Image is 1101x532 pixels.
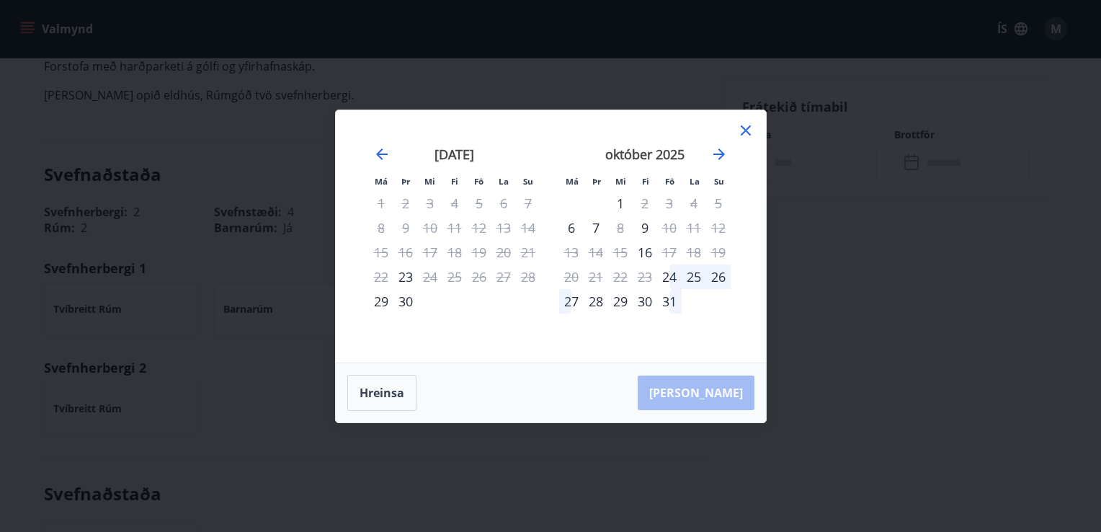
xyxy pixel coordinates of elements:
td: Not available. fimmtudagur, 18. september 2025 [442,240,467,265]
small: Má [375,176,388,187]
div: 30 [633,289,657,314]
td: Choose fimmtudagur, 16. október 2025 as your check-in date. It’s available. [633,240,657,265]
strong: október 2025 [605,146,685,163]
small: Fi [642,176,649,187]
div: Calendar [353,128,749,345]
td: Choose mánudagur, 29. september 2025 as your check-in date. It’s available. [369,289,393,314]
small: La [499,176,509,187]
td: Not available. laugardagur, 27. september 2025 [491,265,516,289]
td: Not available. þriðjudagur, 16. september 2025 [393,240,418,265]
td: Not available. sunnudagur, 5. október 2025 [706,191,731,216]
small: Fö [474,176,483,187]
small: Fi [451,176,458,187]
td: Not available. sunnudagur, 7. september 2025 [516,191,540,216]
td: Not available. mánudagur, 22. september 2025 [369,265,393,289]
td: Not available. sunnudagur, 14. september 2025 [516,216,540,240]
td: Not available. þriðjudagur, 14. október 2025 [584,240,608,265]
td: Choose mánudagur, 6. október 2025 as your check-in date. It’s available. [559,216,584,240]
td: Not available. þriðjudagur, 9. september 2025 [393,216,418,240]
div: 7 [584,216,608,240]
td: Choose þriðjudagur, 7. október 2025 as your check-in date. It’s available. [584,216,608,240]
small: Su [714,176,724,187]
td: Choose föstudagur, 31. október 2025 as your check-in date. It’s available. [657,289,682,314]
td: Choose laugardagur, 25. október 2025 as your check-in date. It’s available. [682,265,706,289]
small: La [690,176,700,187]
td: Not available. miðvikudagur, 8. október 2025 [608,216,633,240]
div: Aðeins innritun í boði [559,216,584,240]
td: Not available. laugardagur, 13. september 2025 [491,216,516,240]
td: Not available. þriðjudagur, 2. september 2025 [393,191,418,216]
div: Move forward to switch to the next month. [710,146,728,163]
div: Aðeins útritun í boði [608,216,633,240]
td: Not available. mánudagur, 8. september 2025 [369,216,393,240]
td: Choose mánudagur, 27. október 2025 as your check-in date. It’s available. [559,289,584,314]
td: Not available. fimmtudagur, 25. september 2025 [442,265,467,289]
td: Choose miðvikudagur, 1. október 2025 as your check-in date. It’s available. [608,191,633,216]
strong: [DATE] [434,146,474,163]
td: Not available. föstudagur, 19. september 2025 [467,240,491,265]
td: Not available. laugardagur, 11. október 2025 [682,216,706,240]
td: Not available. miðvikudagur, 10. september 2025 [418,216,442,240]
div: Move backward to switch to the previous month. [373,146,391,163]
div: 29 [608,289,633,314]
div: Aðeins innritun í boði [369,289,393,314]
td: Not available. mánudagur, 15. september 2025 [369,240,393,265]
small: Fö [665,176,674,187]
td: Not available. miðvikudagur, 24. september 2025 [418,265,442,289]
small: Mi [615,176,626,187]
td: Not available. föstudagur, 5. september 2025 [467,191,491,216]
div: 27 [559,289,584,314]
td: Not available. miðvikudagur, 22. október 2025 [608,265,633,289]
td: Not available. fimmtudagur, 11. september 2025 [442,216,467,240]
td: Not available. laugardagur, 6. september 2025 [491,191,516,216]
td: Choose þriðjudagur, 23. september 2025 as your check-in date. It’s available. [393,265,418,289]
div: 26 [706,265,731,289]
small: Þr [592,176,601,187]
small: Má [566,176,579,187]
div: 28 [584,289,608,314]
td: Not available. föstudagur, 10. október 2025 [657,216,682,240]
small: Þr [401,176,410,187]
small: Mi [424,176,435,187]
div: Aðeins innritun í boði [633,240,657,265]
div: Aðeins útritun í boði [633,191,657,216]
div: Aðeins innritun í boði [633,216,657,240]
td: Not available. laugardagur, 4. október 2025 [682,191,706,216]
div: 31 [657,289,682,314]
td: Choose þriðjudagur, 30. september 2025 as your check-in date. It’s available. [393,289,418,314]
td: Not available. mánudagur, 1. september 2025 [369,191,393,216]
button: Hreinsa [347,375,416,411]
td: Not available. sunnudagur, 28. september 2025 [516,265,540,289]
td: Choose sunnudagur, 26. október 2025 as your check-in date. It’s available. [706,265,731,289]
td: Not available. föstudagur, 17. október 2025 [657,240,682,265]
div: Aðeins innritun í boði [657,265,682,289]
td: Not available. fimmtudagur, 2. október 2025 [633,191,657,216]
div: 1 [608,191,633,216]
td: Not available. laugardagur, 20. september 2025 [491,240,516,265]
td: Choose fimmtudagur, 9. október 2025 as your check-in date. It’s available. [633,216,657,240]
div: Aðeins útritun í boði [418,265,442,289]
div: Aðeins innritun í boði [393,265,418,289]
td: Choose föstudagur, 24. október 2025 as your check-in date. It’s available. [657,265,682,289]
td: Not available. mánudagur, 20. október 2025 [559,265,584,289]
div: Aðeins útritun í boði [657,216,682,240]
td: Not available. þriðjudagur, 21. október 2025 [584,265,608,289]
td: Not available. sunnudagur, 19. október 2025 [706,240,731,265]
td: Not available. mánudagur, 13. október 2025 [559,240,584,265]
td: Not available. fimmtudagur, 23. október 2025 [633,265,657,289]
td: Not available. sunnudagur, 12. október 2025 [706,216,731,240]
td: Not available. miðvikudagur, 15. október 2025 [608,240,633,265]
td: Choose miðvikudagur, 29. október 2025 as your check-in date. It’s available. [608,289,633,314]
td: Not available. fimmtudagur, 4. september 2025 [442,191,467,216]
small: Su [523,176,533,187]
td: Not available. miðvikudagur, 3. september 2025 [418,191,442,216]
td: Not available. föstudagur, 12. september 2025 [467,216,491,240]
td: Not available. föstudagur, 3. október 2025 [657,191,682,216]
td: Not available. föstudagur, 26. september 2025 [467,265,491,289]
div: 25 [682,265,706,289]
td: Not available. sunnudagur, 21. september 2025 [516,240,540,265]
td: Choose þriðjudagur, 28. október 2025 as your check-in date. It’s available. [584,289,608,314]
td: Not available. miðvikudagur, 17. september 2025 [418,240,442,265]
div: Aðeins útritun í boði [657,240,682,265]
td: Not available. laugardagur, 18. október 2025 [682,240,706,265]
